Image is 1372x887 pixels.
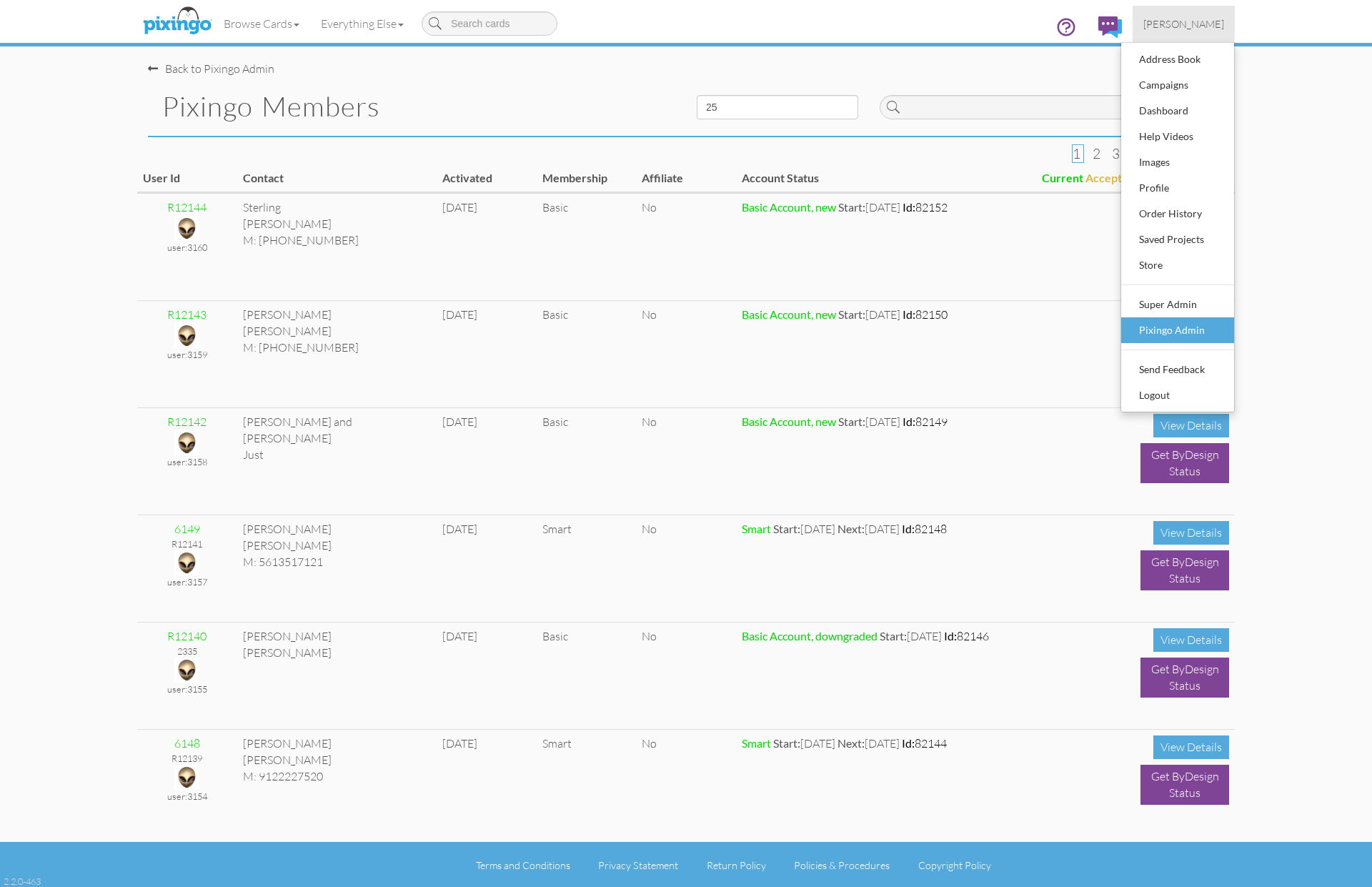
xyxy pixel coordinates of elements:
[537,730,637,837] td: Smart
[902,522,947,536] span: 82148
[1093,145,1100,162] span: 2
[243,170,431,187] div: Contact
[742,629,878,643] strong: Basic Account, downgraded
[143,752,232,765] div: R12139
[642,200,657,214] span: No
[1135,49,1220,70] div: Address Book
[880,629,942,643] span: [DATE]
[243,768,431,785] div: M: 9122227520
[542,170,631,187] div: Membership
[773,522,800,535] strong: Start:
[1153,735,1229,759] div: View Details
[143,645,232,658] div: 2335
[437,730,537,837] td: [DATE]
[310,6,414,41] a: Everything Else
[838,307,865,321] strong: Start:
[903,307,915,321] strong: Id:
[1135,229,1220,250] div: Saved Projects
[437,515,537,623] td: [DATE]
[742,522,771,535] strong: Smart
[537,194,637,301] td: Basic
[903,415,948,429] span: 82149
[1135,203,1220,224] div: Order History
[243,752,431,768] div: [PERSON_NAME]
[174,765,199,790] img: alien.png
[1098,16,1122,38] img: comments.svg
[1121,317,1234,343] a: Pixingo Admin
[437,301,537,408] td: [DATE]
[143,348,232,361] div: user:3159
[143,628,232,645] div: R12140
[139,4,215,39] img: pixingo logo
[143,414,232,430] div: R12142
[838,415,865,428] strong: Start:
[537,515,637,623] td: Smart
[1112,145,1120,162] span: 3
[243,521,431,537] div: [PERSON_NAME]
[707,859,766,871] a: Return Policy
[742,415,836,428] strong: Basic Account, new
[1133,6,1235,42] a: [PERSON_NAME]
[1135,126,1220,147] div: Help Videos
[773,736,835,750] span: [DATE]
[903,200,948,214] span: 82152
[902,736,947,750] span: 82144
[148,61,274,77] div: Back to Pixingo Admin
[1085,171,1143,184] span: Acceptable
[143,521,232,537] div: 6149
[838,415,900,429] span: [DATE]
[143,199,232,216] div: R12144
[1121,357,1234,382] a: Send Feedback
[903,415,915,428] strong: Id:
[1073,145,1080,162] span: 1
[243,537,431,554] div: [PERSON_NAME]
[148,46,1224,77] nav-back: Pixingo Admin
[1135,177,1220,199] div: Profile
[537,408,637,515] td: Basic
[773,522,835,536] span: [DATE]
[1121,382,1234,408] a: Logout
[1135,319,1220,341] div: Pixingo Admin
[902,522,915,535] strong: Id:
[1042,171,1083,184] span: Current
[1121,46,1234,72] a: Address Book
[143,241,232,254] div: user:3160
[422,11,557,36] input: Search cards
[598,859,678,871] a: Privacy Statement
[243,199,431,216] div: Sterling
[1135,100,1220,122] div: Dashboard
[642,629,657,643] span: No
[437,408,537,515] td: [DATE]
[837,736,900,750] span: [DATE]
[742,736,771,750] strong: Smart
[243,216,431,232] div: [PERSON_NAME]
[143,735,232,752] div: 6148
[1135,359,1220,380] div: Send Feedback
[838,200,900,214] span: [DATE]
[143,575,232,588] div: user:3157
[162,91,675,122] h1: Pixingo Members
[1153,628,1229,652] div: View Details
[1121,149,1234,175] a: Images
[742,171,819,184] span: Account Status
[174,550,199,575] img: alien.png
[1121,201,1234,227] a: Order History
[742,200,836,214] strong: Basic Account, new
[1135,152,1220,173] div: Images
[642,170,730,187] div: Affiliate
[880,629,907,643] strong: Start:
[213,6,310,41] a: Browse Cards
[143,537,232,550] div: R12141
[174,658,199,683] img: alien.png
[243,447,431,463] div: Just
[1140,550,1229,590] div: Get ByDesign Status
[243,735,431,752] div: [PERSON_NAME]
[143,307,232,323] div: R12143
[903,200,915,214] strong: Id:
[1121,72,1234,98] a: Campaigns
[1135,74,1220,96] div: Campaigns
[794,859,890,871] a: Policies & Procedures
[143,683,232,695] div: user:3155
[243,645,431,661] div: [PERSON_NAME]
[174,323,199,348] img: alien.png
